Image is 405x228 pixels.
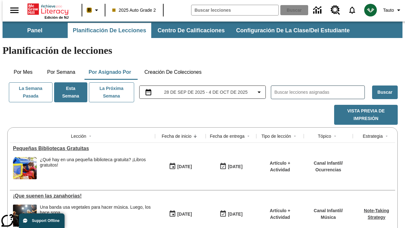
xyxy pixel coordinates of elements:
p: Canal Infantil / [314,207,343,214]
div: Fecha de entrega [210,133,245,139]
button: Sort [191,132,199,140]
input: Buscar lecciones asignadas [274,88,364,97]
img: Un niño introduce la mano en una pequeña biblioteca gratuita llena de libros. [13,157,37,179]
button: Por semana [42,65,80,80]
p: Música [314,214,343,221]
span: B [88,6,91,14]
div: Subbarra de navegación [3,22,402,38]
button: Buscar [372,85,398,99]
button: Sort [86,132,94,140]
div: ¿Qué hay en una pequeña biblioteca gratuita? ¡Libros gratuitos! [40,157,152,179]
div: Fecha de inicio [162,133,191,139]
div: Tipo de lección [261,133,291,139]
div: ¡Que suenen las zanahorias! [13,193,152,199]
button: Vista previa de impresión [334,105,398,125]
div: Pequeñas Bibliotecas Gratuitas [13,146,152,151]
button: 10/01/25: Primer día en que estuvo disponible la lección [167,161,194,173]
button: Sort [331,132,339,140]
button: Seleccione el intervalo de fechas opción del menú [142,88,263,96]
div: ¿Qué hay en una pequeña biblioteca gratuita? ¡Libros gratuitos! [40,157,152,168]
button: Panel [3,23,66,38]
span: Tauto [383,7,394,14]
span: 28 de sep de 2025 - 4 de oct de 2025 [164,89,247,96]
div: [DATE] [228,210,242,218]
button: Escoja un nuevo avatar [360,2,381,18]
p: Artículo + Actividad [259,207,301,221]
img: Un grupo de personas vestidas de negro toca música en un escenario. [13,205,37,227]
p: Ocurrencias [314,167,343,173]
a: Pequeñas Bibliotecas Gratuitas, Lecciones [13,146,152,151]
button: Sort [245,132,252,140]
button: Boost El color de la clase es anaranjado claro. Cambiar el color de la clase. [84,4,103,16]
div: Tópico [318,133,331,139]
a: Note-Taking Strategy [364,208,389,220]
div: [DATE] [177,210,192,218]
button: Sort [291,132,299,140]
button: La semana pasada [9,82,53,102]
button: Creación de colecciones [139,65,207,80]
a: Notificaciones [344,2,360,18]
button: 09/28/25: Primer día en que estuvo disponible la lección [167,208,194,220]
span: Panel [27,27,42,34]
div: Una banda usa vegetales para hacer música. Luego, los hace sopa. [40,205,152,215]
input: Buscar campo [191,5,278,15]
button: Planificación de lecciones [68,23,151,38]
button: Abrir el menú lateral [5,1,24,20]
span: Edición de NJ [45,16,69,19]
button: Centro de calificaciones [153,23,230,38]
button: Support Offline [19,213,65,228]
span: 2025 Auto Grade 2 [112,7,156,14]
a: Centro de información [309,2,327,19]
div: Portada [28,2,69,19]
div: Una banda usa vegetales para hacer música. Luego, los hace sopa. [40,205,152,227]
button: Perfil/Configuración [381,4,405,16]
a: ¡Que suenen las zanahorias!, Lecciones [13,193,152,199]
img: avatar image [364,4,377,16]
p: Artículo + Actividad [259,160,301,173]
button: La próxima semana [89,82,134,102]
span: Planificación de lecciones [73,27,146,34]
div: Estrategia [363,133,383,139]
button: Configuración de la clase/del estudiante [231,23,355,38]
a: Centro de recursos, Se abrirá en una pestaña nueva. [327,2,344,19]
span: Centro de calificaciones [158,27,225,34]
button: Esta semana [54,82,87,102]
a: Portada [28,3,69,16]
button: 10/01/25: Último día en que podrá accederse la lección [217,161,245,173]
button: 09/28/25: Último día en que podrá accederse la lección [217,208,245,220]
h1: Planificación de lecciones [3,45,402,56]
button: Por asignado por [84,65,136,80]
p: Canal Infantil / [314,160,343,167]
svg: Collapse Date Range Filter [255,88,263,96]
span: Configuración de la clase/del estudiante [236,27,350,34]
div: Subbarra de navegación [3,23,355,38]
span: Support Offline [32,218,59,223]
div: [DATE] [228,163,242,171]
div: Lección [71,133,86,139]
button: Sort [383,132,390,140]
div: [DATE] [177,163,192,171]
button: Por mes [7,65,39,80]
